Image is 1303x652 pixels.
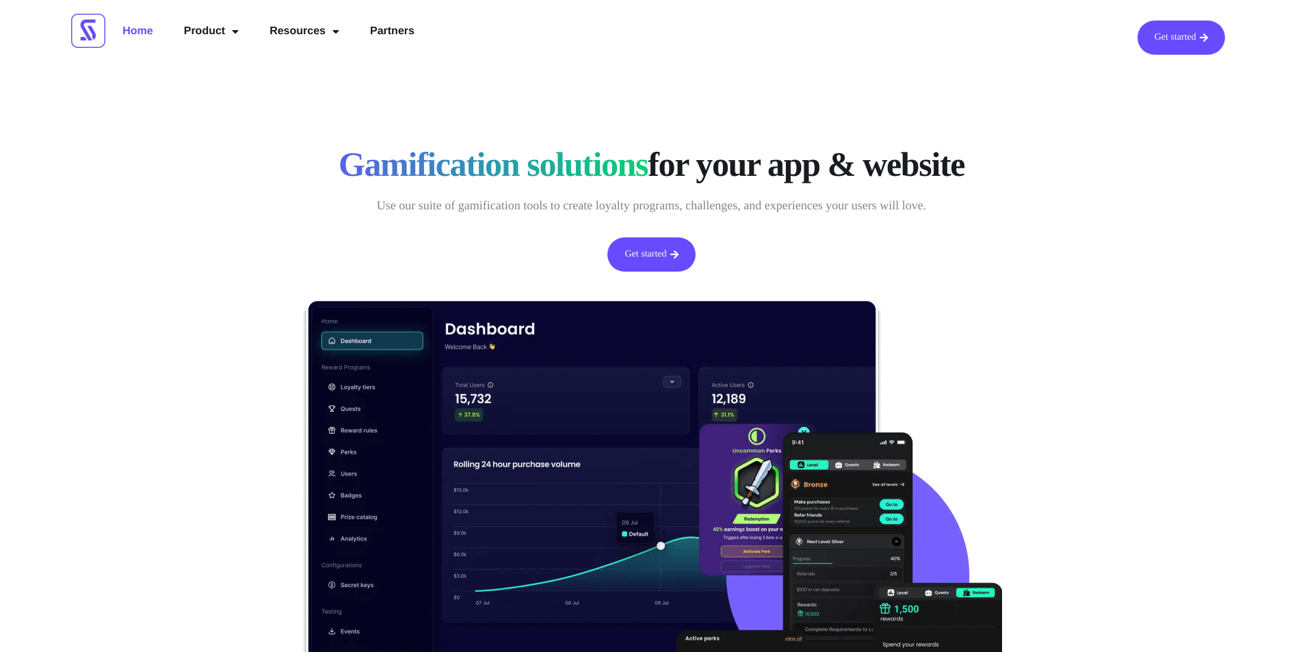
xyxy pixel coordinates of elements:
[112,21,425,42] nav: Menu
[360,21,425,42] a: Partners
[607,237,695,272] a: Get started
[259,21,350,42] a: Resources
[71,14,105,48] img: Scrimmage Square Icon Logo
[174,21,249,42] a: Product
[339,144,648,185] span: Gamification solutions
[317,195,987,217] p: Use our suite of gamification tools to create loyalty programs, challenges, and experiences your ...
[112,21,163,42] a: Home
[1155,33,1196,42] span: Get started
[317,144,987,185] h1: for your app & website
[1137,21,1225,55] a: Get started
[624,250,666,259] span: Get started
